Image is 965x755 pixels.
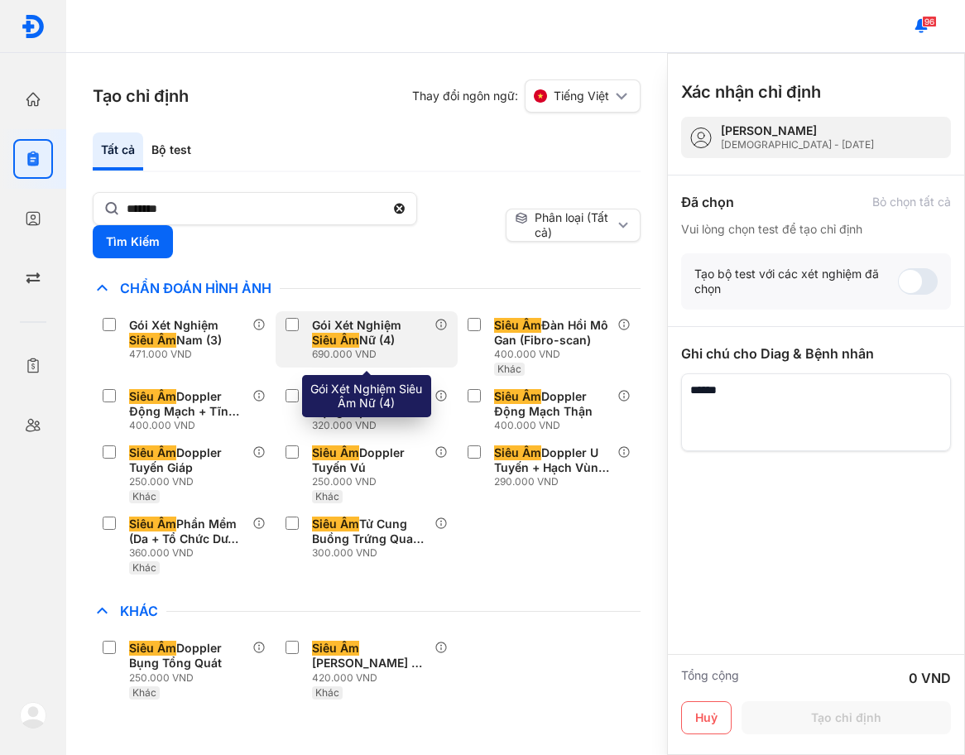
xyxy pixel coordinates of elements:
[681,192,734,212] div: Đã chọn
[129,445,246,475] div: Doppler Tuyến Giáp
[129,389,246,419] div: Doppler Động Mạch + Tĩnh [GEOGRAPHIC_DATA]
[132,490,156,503] span: Khác
[721,123,874,138] div: [PERSON_NAME]
[93,84,189,108] h3: Tạo chỉ định
[315,686,339,699] span: Khác
[312,389,359,404] span: Siêu Âm
[312,517,359,531] span: Siêu Âm
[497,363,521,375] span: Khác
[909,668,951,688] div: 0 VND
[129,517,246,546] div: Phần Mềm (Da + Tổ Chức Dưới Da + Cơ…)
[312,546,435,560] div: 300.000 VND
[112,603,166,619] span: Khác
[20,702,46,729] img: logo
[129,389,176,404] span: Siêu Âm
[93,225,173,258] button: Tìm Kiếm
[312,517,429,546] div: Tử Cung Buồng Trứng Qua Đường Âm Đạo
[312,348,435,361] div: 690.000 VND
[129,641,176,656] span: Siêu Âm
[129,671,252,685] div: 250.000 VND
[129,641,246,671] div: Doppler Bụng Tổng Quát
[494,445,541,460] span: Siêu Âm
[494,445,611,475] div: Doppler U Tuyến + Hạch Vùng Cổ
[312,641,429,671] div: [PERSON_NAME] + Màng Tim Qua Thành Ngực
[721,138,874,151] div: [DEMOGRAPHIC_DATA] - [DATE]
[681,344,951,363] div: Ghi chú cho Diag & Bệnh nhân
[143,132,199,171] div: Bộ test
[129,318,246,348] div: Gói Xét Nghiệm Nam (3)
[494,389,611,419] div: Doppler Động Mạch Thận
[312,475,435,488] div: 250.000 VND
[694,267,898,296] div: Tạo bộ test với các xét nghiệm đã chọn
[312,671,435,685] div: 420.000 VND
[129,546,252,560] div: 360.000 VND
[412,79,641,113] div: Thay đổi ngôn ngữ:
[112,280,280,296] span: Chẩn Đoán Hình Ảnh
[922,16,937,27] span: 96
[312,445,359,460] span: Siêu Âm
[315,490,339,503] span: Khác
[494,419,617,432] div: 400.000 VND
[312,445,429,475] div: Doppler Tuyến Vú
[132,686,156,699] span: Khác
[681,701,732,734] button: Huỷ
[312,419,435,432] div: 320.000 VND
[129,517,176,531] span: Siêu Âm
[681,668,739,688] div: Tổng cộng
[494,318,611,348] div: Đàn Hồi Mô Gan (Fibro-scan)
[129,475,252,488] div: 250.000 VND
[494,318,541,333] span: Siêu Âm
[872,195,951,209] div: Bỏ chọn tất cả
[515,210,615,240] div: Phân loại (Tất cả)
[312,333,359,348] span: Siêu Âm
[312,318,429,348] div: Gói Xét Nghiệm Nữ (4)
[129,419,252,432] div: 400.000 VND
[129,348,252,361] div: 471.000 VND
[129,333,176,348] span: Siêu Âm
[93,132,143,171] div: Tất cả
[494,475,617,488] div: 290.000 VND
[742,701,951,734] button: Tạo chỉ định
[554,89,609,103] span: Tiếng Việt
[129,445,176,460] span: Siêu Âm
[681,222,951,237] div: Vui lòng chọn test để tạo chỉ định
[494,389,541,404] span: Siêu Âm
[312,641,359,656] span: Siêu Âm
[681,80,821,103] h3: Xác nhận chỉ định
[312,389,429,419] div: Doppler Động Mạch Cảnh Ngoài Sọ
[21,14,46,39] img: logo
[132,561,156,574] span: Khác
[494,348,617,361] div: 400.000 VND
